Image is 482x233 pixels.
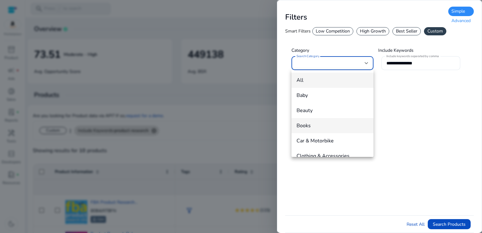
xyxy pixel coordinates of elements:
[297,122,368,129] span: Books
[297,152,368,159] span: Clothing & Accessories
[297,137,368,144] span: Car & Motorbike
[297,107,368,114] span: Beauty
[297,92,368,99] span: Baby
[297,77,368,84] span: All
